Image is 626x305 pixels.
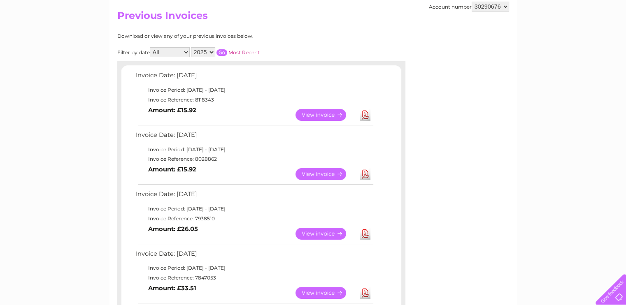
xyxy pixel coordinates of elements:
[228,49,260,55] a: Most Recent
[296,228,356,240] a: View
[571,35,591,41] a: Contact
[296,168,356,180] a: View
[117,47,333,57] div: Filter by date
[134,248,375,263] td: Invoice Date: [DATE]
[481,35,497,41] a: Water
[296,109,356,121] a: View
[134,70,375,85] td: Invoice Date: [DATE]
[554,35,566,41] a: Blog
[360,228,370,240] a: Download
[148,166,196,173] b: Amount: £15.92
[134,214,375,224] td: Invoice Reference: 7938510
[360,168,370,180] a: Download
[134,189,375,204] td: Invoice Date: [DATE]
[134,204,375,214] td: Invoice Period: [DATE] - [DATE]
[134,85,375,95] td: Invoice Period: [DATE] - [DATE]
[134,145,375,155] td: Invoice Period: [DATE] - [DATE]
[360,109,370,121] a: Download
[148,284,196,292] b: Amount: £33.51
[117,33,333,39] div: Download or view any of your previous invoices below.
[429,2,509,12] div: Account number
[134,95,375,105] td: Invoice Reference: 8118343
[296,287,356,299] a: View
[599,35,618,41] a: Log out
[134,129,375,145] td: Invoice Date: [DATE]
[117,10,509,25] h2: Previous Invoices
[148,225,198,233] b: Amount: £26.05
[134,154,375,164] td: Invoice Reference: 8028862
[148,106,196,114] b: Amount: £15.92
[525,35,549,41] a: Telecoms
[360,287,370,299] a: Download
[134,273,375,283] td: Invoice Reference: 7847053
[502,35,520,41] a: Energy
[471,4,528,14] a: 0333 014 3131
[119,5,508,40] div: Clear Business is a trading name of Verastar Limited (registered in [GEOGRAPHIC_DATA] No. 3667643...
[134,263,375,273] td: Invoice Period: [DATE] - [DATE]
[22,21,64,46] img: logo.png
